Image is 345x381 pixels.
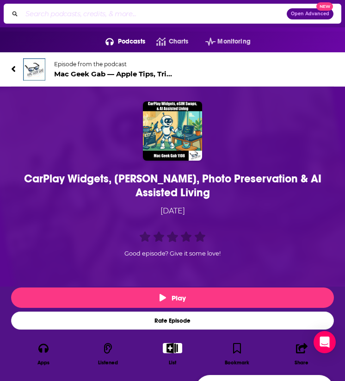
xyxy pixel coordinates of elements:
[169,359,176,366] div: List
[76,337,141,371] button: Listened
[205,337,270,371] button: Bookmark
[22,6,287,21] input: Search podcasts, credits, & more...
[11,312,334,330] div: Rate Episode
[11,287,334,308] button: Play
[287,8,333,19] button: Open AdvancedNew
[54,61,172,68] span: Episode from the podcast
[124,250,221,257] span: Good episode? Give it some love!
[314,331,336,353] div: Open Intercom Messenger
[118,35,145,48] span: Podcasts
[140,337,205,371] div: Show More ButtonList
[23,58,45,81] img: Mac Geek Gab — Apple Tips, Tricks, and Troubleshooting
[94,34,145,49] button: open menu
[163,343,182,353] button: Show More Button
[225,360,249,366] div: Bookmark
[169,35,189,48] span: Charts
[11,58,172,81] a: Mac Geek Gab — Apple Tips, Tricks, and TroubleshootingEpisode from the podcastMac Geek Gab — Appl...
[143,101,202,161] img: CarPlay Widgets, eSIM Swaps, Photo Preservation & AI Assisted Living
[295,360,308,366] div: Share
[33,205,311,217] div: [DATE]
[217,35,250,48] span: Monitoring
[4,4,341,24] div: Search podcasts, credits, & more...
[54,69,172,78] span: Mac Geek Gab — Apple Tips, Tricks, and Troubleshooting
[316,2,333,11] span: New
[98,360,118,366] div: Listened
[160,294,186,302] span: Play
[37,360,49,366] div: Apps
[11,337,76,371] button: Apps
[269,337,334,371] button: Share
[291,12,329,16] span: Open Advanced
[145,34,188,49] a: Charts
[194,34,251,49] button: open menu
